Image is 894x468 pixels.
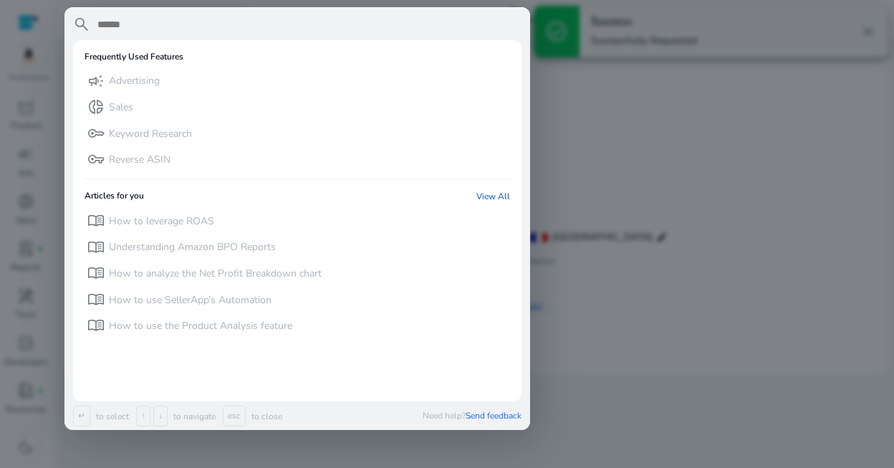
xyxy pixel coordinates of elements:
[87,212,105,229] span: menu_book
[85,191,144,202] h6: Articles for you
[87,264,105,282] span: menu_book
[423,410,521,421] p: Need help?
[109,127,192,141] p: Keyword Research
[249,411,282,422] p: to close
[109,214,214,229] p: How to leverage ROAS
[109,153,170,167] p: Reverse ASIN
[153,406,168,426] span: ↓
[109,267,322,281] p: How to analyze the Net Profit Breakdown chart
[85,52,183,62] h6: Frequently Used Features
[109,240,276,254] p: Understanding Amazon BPO Reports
[87,317,105,334] span: menu_book
[87,291,105,308] span: menu_book
[476,191,510,202] a: View All
[109,319,292,333] p: How to use the Product Analysis feature
[223,406,246,426] span: esc
[466,410,521,421] span: Send feedback
[87,72,105,90] span: campaign
[170,411,216,422] p: to navigate
[73,16,90,33] span: search
[93,411,129,422] p: to select
[87,151,105,168] span: vpn_key
[109,74,160,88] p: Advertising
[136,406,150,426] span: ↑
[87,98,105,115] span: donut_small
[87,125,105,142] span: key
[87,239,105,256] span: menu_book
[73,406,90,426] span: ↵
[109,293,271,307] p: How to use SellerApp’s Automation
[109,100,133,115] p: Sales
